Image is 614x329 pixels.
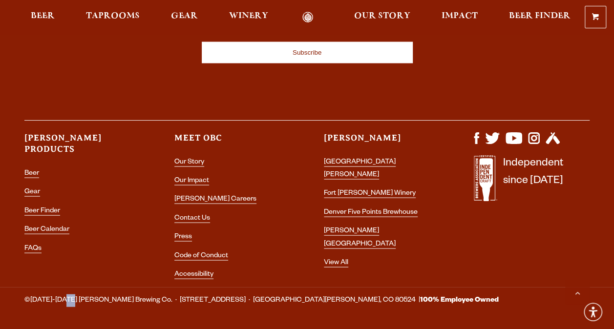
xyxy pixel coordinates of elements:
span: Our Story [354,12,410,20]
a: Gear [24,188,40,197]
a: [GEOGRAPHIC_DATA][PERSON_NAME] [324,159,396,180]
a: Beer Calendar [24,226,69,234]
a: Contact Us [174,215,210,223]
a: Visit us on Facebook [474,139,479,147]
h3: [PERSON_NAME] [324,132,440,152]
a: Our Story [348,12,417,23]
h3: Meet OBC [174,132,290,152]
div: Accessibility Menu [582,301,604,323]
a: Visit us on Instagram [528,139,540,147]
a: Visit us on YouTube [506,139,522,147]
a: View All [324,259,348,267]
h3: [PERSON_NAME] Products [24,132,140,164]
span: Taprooms [86,12,140,20]
a: [PERSON_NAME] [GEOGRAPHIC_DATA] [324,227,396,248]
a: Visit us on Untappd [546,139,560,147]
span: Impact [442,12,478,20]
a: Our Impact [174,177,209,185]
a: Winery [223,12,275,23]
a: Beer Finder [503,12,577,23]
p: Independent since [DATE] [503,155,563,206]
span: Winery [229,12,268,20]
a: Beer [24,12,61,23]
input: Subscribe [202,42,413,63]
a: Fort [PERSON_NAME] Winery [324,190,416,198]
a: Taprooms [80,12,146,23]
a: Beer [24,170,39,178]
a: Odell Home [290,12,326,23]
span: Beer [31,12,55,20]
a: Press [174,233,192,242]
span: ©[DATE]-[DATE] [PERSON_NAME] Brewing Co. · [STREET_ADDRESS] · [GEOGRAPHIC_DATA][PERSON_NAME], CO ... [24,294,499,307]
strong: 100% Employee Owned [420,297,499,305]
a: Visit us on X (formerly Twitter) [485,139,500,147]
a: Code of Conduct [174,252,228,261]
a: Accessibility [174,271,213,279]
a: Impact [435,12,484,23]
a: FAQs [24,245,42,253]
a: Beer Finder [24,207,60,216]
a: Scroll to top [565,280,590,305]
a: Our Story [174,159,204,167]
a: [PERSON_NAME] Careers [174,196,256,204]
span: Beer Finder [509,12,571,20]
a: Denver Five Points Brewhouse [324,209,418,217]
a: Gear [165,12,204,23]
span: Gear [171,12,198,20]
